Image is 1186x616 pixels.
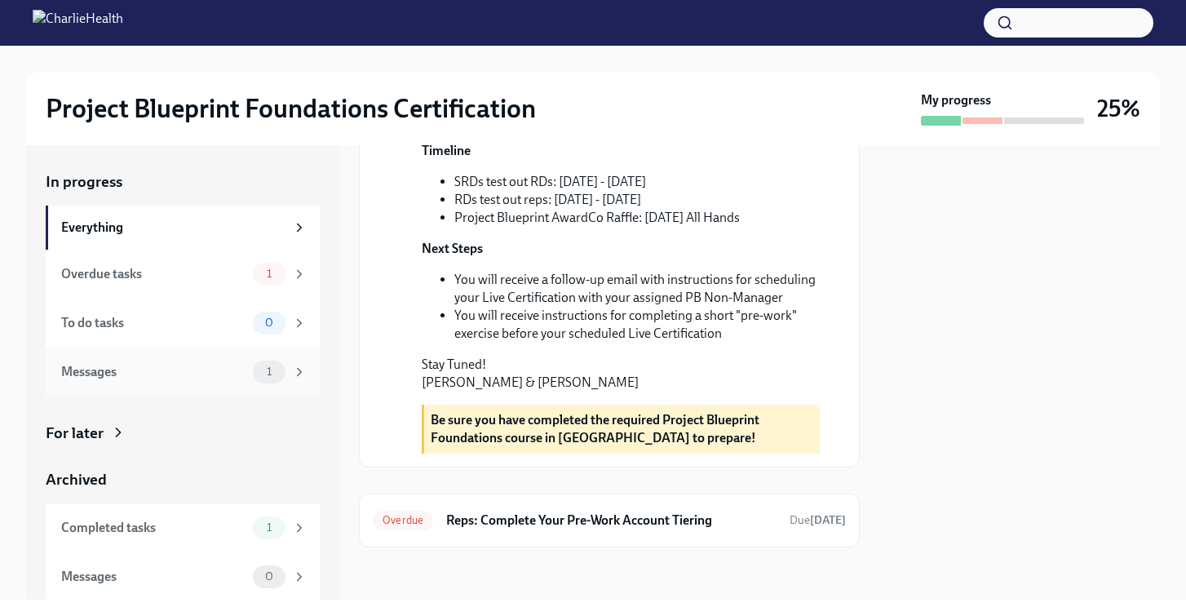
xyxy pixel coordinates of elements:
div: To do tasks [61,314,246,332]
a: OverdueReps: Complete Your Pre-Work Account TieringDue[DATE] [373,507,846,534]
strong: My progress [921,91,991,109]
span: 1 [257,521,281,534]
li: SRDs test out RDs: [DATE] - [DATE] [454,173,820,191]
div: For later [46,423,104,444]
h6: Reps: Complete Your Pre-Work Account Tiering [446,512,777,530]
span: 0 [255,317,283,329]
a: Completed tasks1 [46,503,320,552]
h3: 25% [1097,94,1140,123]
span: September 8th, 2025 11:00 [790,512,846,528]
h2: Project Blueprint Foundations Certification [46,92,536,125]
li: You will receive instructions for completing a short "pre-work" exercise before your scheduled Li... [454,307,820,343]
strong: Timeline [422,143,471,158]
a: Archived [46,469,320,490]
span: 0 [255,570,283,583]
li: Project Blueprint AwardCo Raffle: [DATE] All Hands [454,209,820,227]
div: Messages [61,568,246,586]
a: In progress [46,171,320,193]
li: RDs test out reps: [DATE] - [DATE] [454,191,820,209]
strong: Be sure you have completed the required Project Blueprint Foundations course in [GEOGRAPHIC_DATA]... [431,412,759,445]
div: Everything [61,219,285,237]
a: Messages1 [46,348,320,397]
li: You will receive a follow-up email with instructions for scheduling your Live Certification with ... [454,271,820,307]
span: Overdue [373,514,433,526]
img: CharlieHealth [33,10,123,36]
span: 1 [257,366,281,378]
span: Due [790,513,846,527]
div: Messages [61,363,246,381]
a: For later [46,423,320,444]
strong: [DATE] [810,513,846,527]
div: Completed tasks [61,519,246,537]
span: 1 [257,268,281,280]
a: To do tasks0 [46,299,320,348]
div: Overdue tasks [61,265,246,283]
a: Messages0 [46,552,320,601]
a: Everything [46,206,320,250]
a: Overdue tasks1 [46,250,320,299]
strong: Next Steps [422,241,483,256]
p: Stay Tuned! [PERSON_NAME] & [PERSON_NAME] [422,356,820,392]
